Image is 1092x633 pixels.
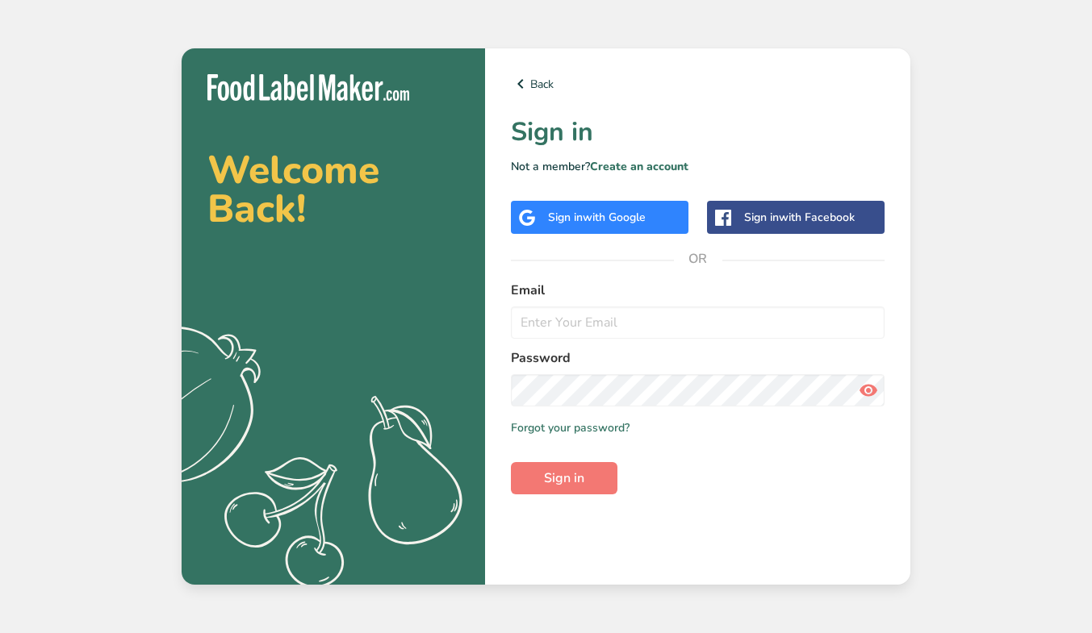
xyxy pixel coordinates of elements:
[590,159,688,174] a: Create an account
[548,209,646,226] div: Sign in
[544,469,584,488] span: Sign in
[511,462,617,494] button: Sign in
[511,74,885,94] a: Back
[511,158,885,175] p: Not a member?
[207,74,409,101] img: Food Label Maker
[511,113,885,152] h1: Sign in
[207,151,459,228] h2: Welcome Back!
[583,210,646,225] span: with Google
[511,419,630,436] a: Forgot your password?
[674,235,722,283] span: OR
[779,210,855,225] span: with Facebook
[511,348,885,368] label: Password
[511,281,885,300] label: Email
[744,209,855,226] div: Sign in
[511,306,885,339] input: Enter Your Email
